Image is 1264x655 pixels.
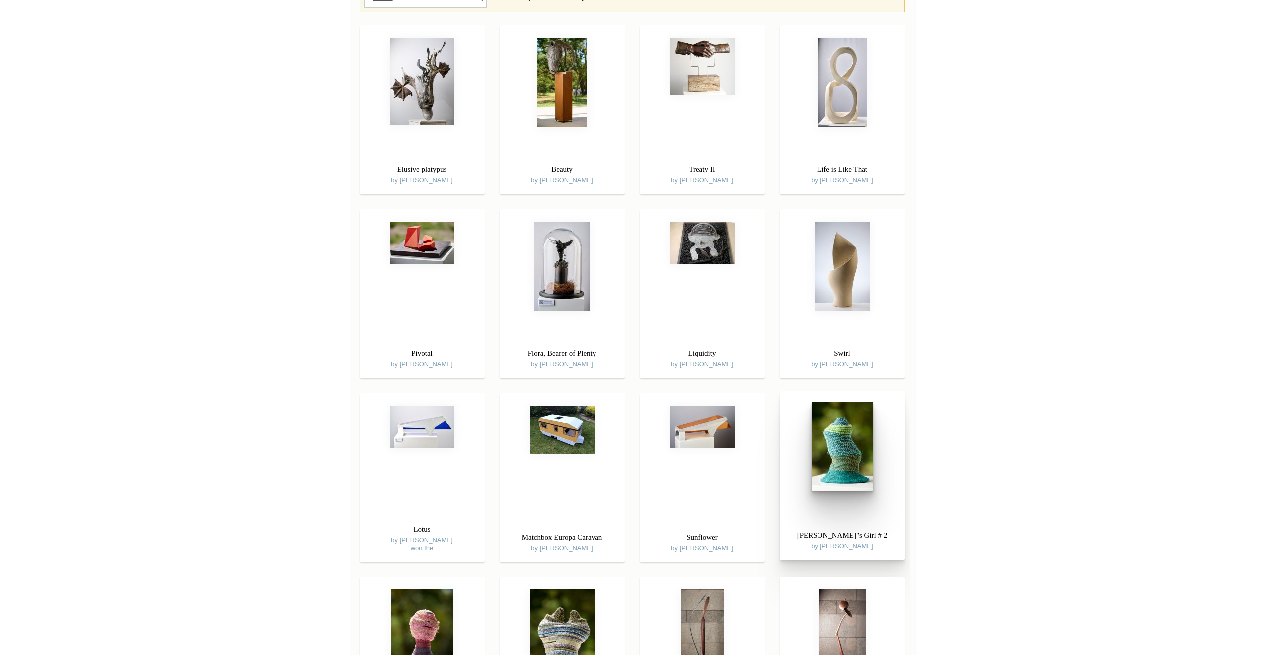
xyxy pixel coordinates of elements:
[790,529,895,542] h3: [PERSON_NAME]"s Girl # 2
[650,163,755,176] h3: Treaty II
[510,163,615,176] h3: Beauty
[390,222,454,264] img: Pivotal
[670,406,735,448] img: Sunflower
[780,524,905,555] div: by [PERSON_NAME]
[500,158,625,189] div: by [PERSON_NAME]
[500,342,625,373] div: by [PERSON_NAME]
[370,544,475,552] div: won the
[780,158,905,189] div: by [PERSON_NAME]
[370,163,475,176] h3: Elusive platypus
[790,347,895,360] h3: Swirl
[500,526,625,557] div: by [PERSON_NAME]
[510,531,615,544] h3: Matchbox Europa Caravan
[530,406,595,454] img: Matchbox Europa Caravan
[537,38,587,127] img: Beauty
[640,526,765,557] div: by [PERSON_NAME]
[640,342,765,373] div: by [PERSON_NAME]
[812,402,873,491] img: Jean"s Girl # 2
[780,342,905,373] div: by [PERSON_NAME]
[360,342,485,373] div: by [PERSON_NAME]
[650,347,755,360] h3: Liquidity
[815,222,870,311] img: Swirl
[360,518,485,557] div: by [PERSON_NAME]
[670,222,735,264] img: Liquidity
[390,406,454,448] img: Lotus
[360,158,485,189] div: by [PERSON_NAME]
[790,163,895,176] h3: Life is Like That
[510,347,615,360] h3: Flora, Bearer of Plenty
[390,38,454,125] img: Elusive platypus
[370,523,475,536] h3: Lotus
[818,38,867,127] img: Life is Like That
[670,38,735,95] img: Treaty II
[370,347,475,360] h3: Pivotal
[640,158,765,189] div: by [PERSON_NAME]
[650,531,755,544] h3: Sunflower
[534,222,590,311] img: Flora, Bearer of Plenty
